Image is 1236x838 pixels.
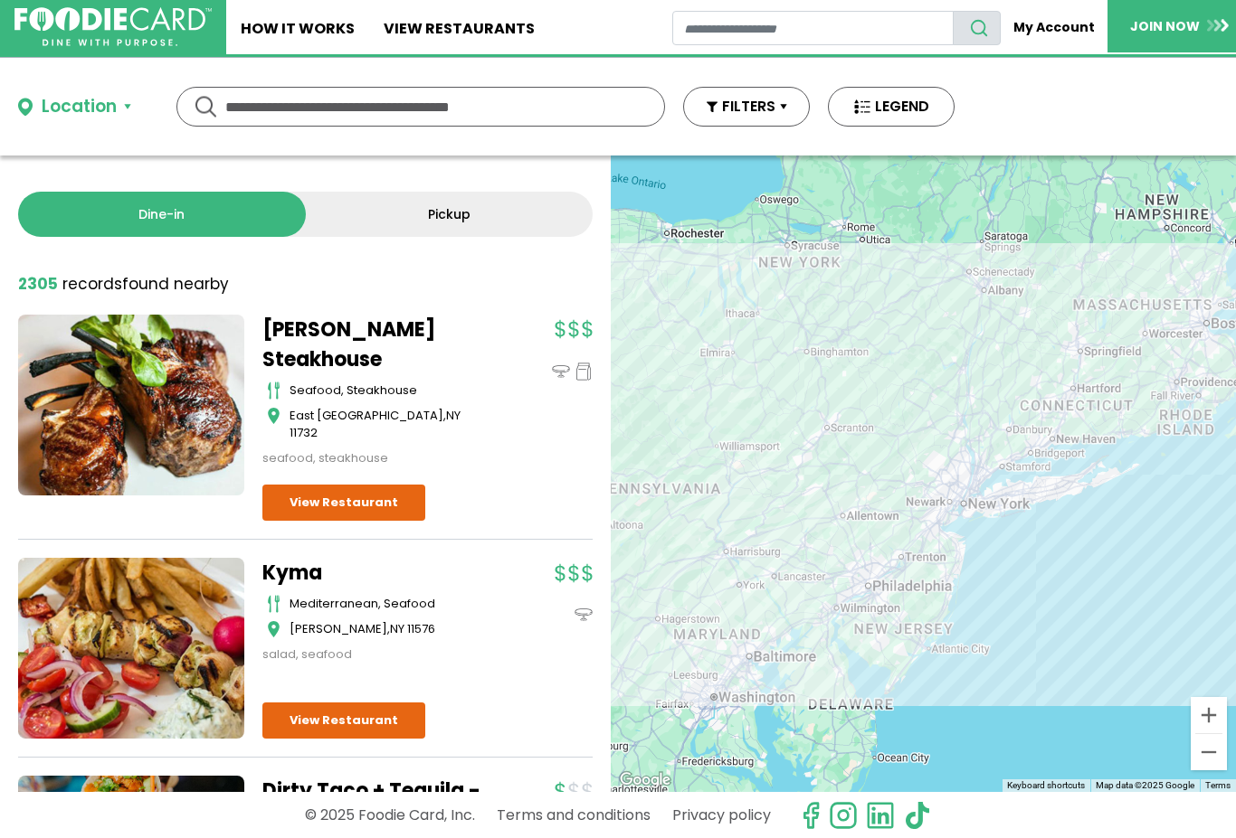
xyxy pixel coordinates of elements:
[796,801,825,830] svg: check us out on facebook
[62,273,122,295] span: records
[290,424,318,441] span: 11732
[903,801,932,830] img: tiktok.svg
[290,407,489,442] div: ,
[14,7,212,47] img: FoodieCard; Eat, Drink, Save, Donate
[305,799,475,831] p: © 2025 Foodie Card, Inc.
[615,768,675,792] a: Open this area in Google Maps (opens a new window)
[446,407,461,424] span: NY
[42,94,117,120] div: Location
[262,645,489,664] div: salad, seafood
[290,620,489,638] div: ,
[267,620,280,638] img: map_icon.svg
[1096,780,1194,790] span: Map data ©2025 Google
[262,558,489,588] a: Kyma
[615,768,675,792] img: Google
[575,363,593,381] img: pickup_icon.svg
[18,273,58,295] strong: 2305
[290,407,443,424] span: East [GEOGRAPHIC_DATA]
[1001,11,1108,44] a: My Account
[262,702,425,739] a: View Restaurant
[262,776,489,835] a: Dirty Taco + Tequila - Patchogue
[683,87,810,127] button: FILTERS
[953,11,1001,45] button: search
[672,799,771,831] a: Privacy policy
[18,192,306,237] a: Dine-in
[267,595,280,613] img: cutlery_icon.svg
[672,11,954,45] input: restaurant search
[497,799,651,831] a: Terms and conditions
[1007,779,1085,792] button: Keyboard shortcuts
[262,485,425,521] a: View Restaurant
[866,801,895,830] img: linkedin.svg
[290,595,489,613] div: mediterranean, seafood
[18,94,131,120] button: Location
[267,407,280,425] img: map_icon.svg
[828,87,955,127] button: LEGEND
[18,273,229,297] div: found nearby
[1191,734,1227,770] button: Zoom out
[290,381,489,400] div: seafood, steakhouse
[262,449,489,467] div: seafood, steakhouse
[552,363,570,381] img: dinein_icon.svg
[1205,780,1231,790] a: Terms
[306,192,594,237] a: Pickup
[290,620,387,637] span: [PERSON_NAME]
[262,315,489,374] a: [PERSON_NAME] Steakhouse
[575,606,593,624] img: dinein_icon.svg
[267,381,280,400] img: cutlery_icon.svg
[390,620,404,637] span: NY
[407,620,435,637] span: 11576
[1191,697,1227,733] button: Zoom in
